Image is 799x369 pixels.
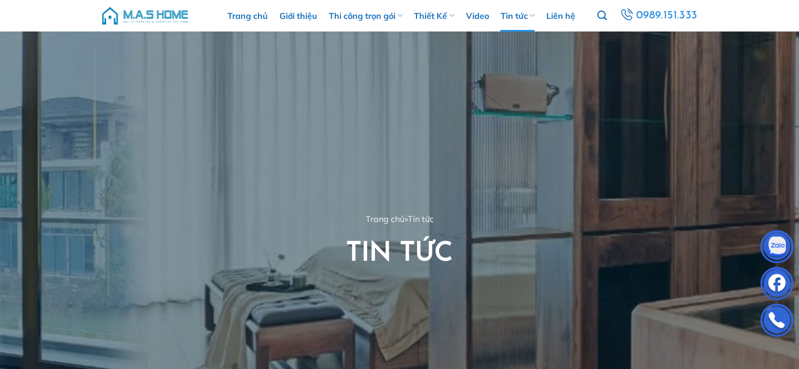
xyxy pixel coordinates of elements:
a: 0989.151.333 [618,6,699,25]
span: 0989.151.333 [636,7,698,25]
img: Zalo [761,233,793,264]
span: » [404,214,408,224]
span: Tin tức [346,240,453,267]
a: Tìm kiếm [597,5,607,27]
img: Facebook [761,269,793,301]
img: Phone [761,306,793,338]
span: Tin tức [408,214,434,224]
nav: breadcrumbs [100,213,699,226]
a: Trang chủ [366,214,404,224]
